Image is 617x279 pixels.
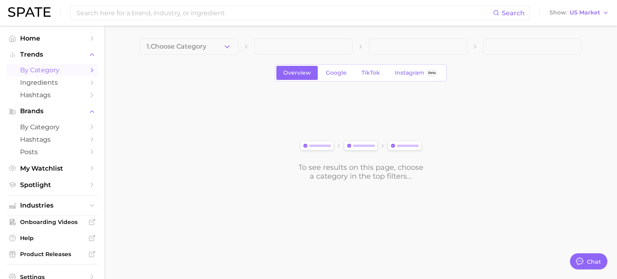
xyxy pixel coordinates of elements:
span: Search [502,9,525,17]
span: Trends [20,51,84,58]
a: by Category [6,121,98,133]
span: Help [20,234,84,242]
a: Hashtags [6,89,98,101]
span: US Market [570,10,600,15]
button: Trends [6,49,98,61]
span: Home [20,35,84,42]
a: Google [319,66,353,80]
a: Spotlight [6,179,98,191]
span: by Category [20,123,84,131]
span: Instagram [395,69,424,76]
span: Posts [20,148,84,156]
span: Hashtags [20,91,84,99]
a: My Watchlist [6,162,98,175]
a: Onboarding Videos [6,216,98,228]
a: Help [6,232,98,244]
span: Beta [428,69,436,76]
span: Show [550,10,567,15]
a: Hashtags [6,133,98,146]
button: ShowUS Market [548,8,611,18]
span: 1. Choose Category [147,43,206,50]
span: Onboarding Videos [20,218,84,226]
span: Overview [283,69,311,76]
button: Brands [6,105,98,117]
a: InstagramBeta [388,66,445,80]
span: Brands [20,108,84,115]
button: Industries [6,200,98,212]
a: TikTok [355,66,387,80]
a: Overview [276,66,318,80]
img: SPATE [8,7,51,17]
a: Home [6,32,98,45]
span: My Watchlist [20,165,84,172]
a: by Category [6,64,98,76]
span: Hashtags [20,136,84,143]
span: by Category [20,66,84,74]
span: TikTok [362,69,380,76]
a: Ingredients [6,76,98,89]
span: Industries [20,202,84,209]
img: svg%3e [298,139,424,153]
span: Product Releases [20,250,84,258]
button: 1.Choose Category [140,39,238,55]
input: Search here for a brand, industry, or ingredient [76,6,493,20]
div: To see results on this page, choose a category in the top filters... [298,163,424,181]
span: Spotlight [20,181,84,189]
span: Ingredients [20,79,84,86]
span: Google [326,69,347,76]
a: Posts [6,146,98,158]
a: Product Releases [6,248,98,260]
